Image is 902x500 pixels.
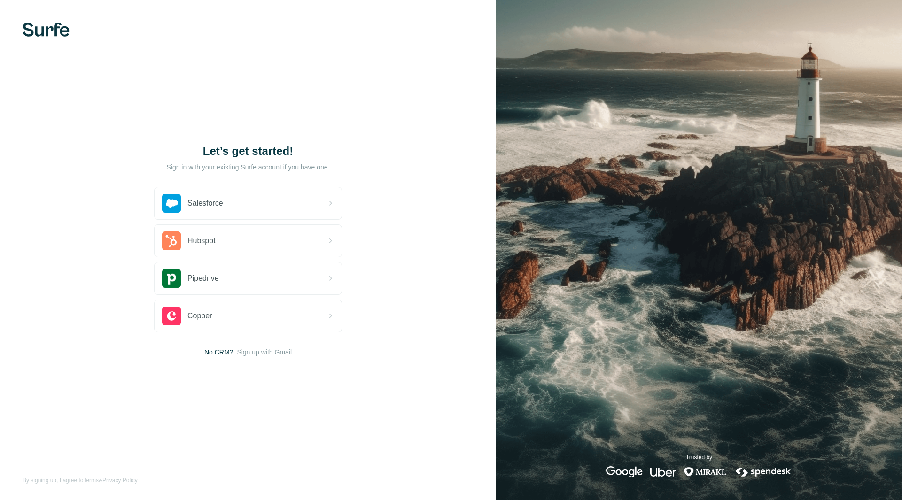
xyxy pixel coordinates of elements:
[187,273,219,284] span: Pipedrive
[162,194,181,213] img: salesforce's logo
[102,477,138,484] a: Privacy Policy
[734,466,793,477] img: spendesk's logo
[187,310,212,322] span: Copper
[162,269,181,288] img: pipedrive's logo
[684,466,727,477] img: mirakl's logo
[237,347,292,357] button: Sign up with Gmail
[187,198,223,209] span: Salesforce
[166,162,329,172] p: Sign in with your existing Surfe account if you have one.
[606,466,643,477] img: google's logo
[650,466,676,477] img: uber's logo
[204,347,233,357] span: No CRM?
[23,476,138,485] span: By signing up, I agree to &
[23,23,70,37] img: Surfe's logo
[154,144,342,159] h1: Let’s get started!
[83,477,99,484] a: Terms
[686,453,712,462] p: Trusted by
[162,307,181,325] img: copper's logo
[187,235,216,246] span: Hubspot
[162,231,181,250] img: hubspot's logo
